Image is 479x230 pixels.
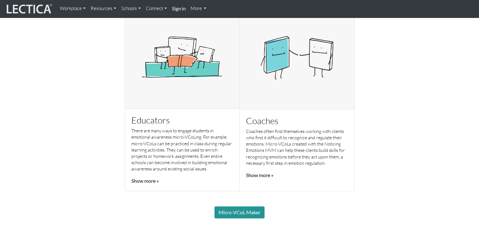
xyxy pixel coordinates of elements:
a: Show more » [131,178,159,184]
a: Sign in [169,3,188,15]
a: Connect [143,3,169,15]
a: Show more » [246,172,273,178]
h3: Coaches [246,116,348,126]
a: Micro-VCoL Maker [214,206,265,218]
p: There are many ways to engage students in emotional awareness micro-VCoLing. For example, micro-V... [131,128,233,172]
img: lecticalive [5,3,52,15]
a: More [188,3,209,15]
p: Coaches often find themselves working with clients who find it difficult to recognize and regulat... [246,128,348,166]
h3: Educators [131,115,233,125]
img: Cartoon of teacher reading to students [125,9,240,105]
a: Schools [119,3,143,15]
a: Workplace [57,3,88,15]
img: Cartoon of a coach and client [240,9,354,106]
a: Resources [88,3,119,15]
strong: Sign in [172,6,185,11]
